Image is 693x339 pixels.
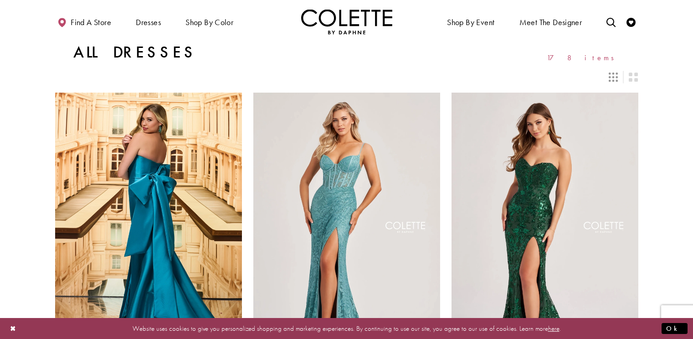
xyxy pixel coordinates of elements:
span: Shop By Event [447,18,494,27]
button: Close Dialog [5,320,21,336]
a: here [548,323,560,333]
span: Switch layout to 2 columns [629,73,638,82]
span: Dresses [136,18,161,27]
button: Submit Dialog [662,323,688,334]
img: Colette by Daphne [301,9,392,34]
a: Toggle search [604,9,618,34]
span: Dresses [133,9,163,34]
h1: All Dresses [73,43,197,62]
span: Switch layout to 3 columns [609,73,618,82]
span: Shop by color [185,18,233,27]
div: Layout Controls [50,67,644,87]
span: Shop by color [183,9,236,34]
a: Meet the designer [517,9,585,34]
a: Check Wishlist [624,9,638,34]
a: Find a store [55,9,113,34]
a: Visit Home Page [301,9,392,34]
span: Find a store [71,18,111,27]
p: Website uses cookies to give you personalized shopping and marketing experiences. By continuing t... [66,322,627,334]
span: 178 items [547,54,620,62]
span: Meet the designer [519,18,582,27]
span: Shop By Event [445,9,497,34]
